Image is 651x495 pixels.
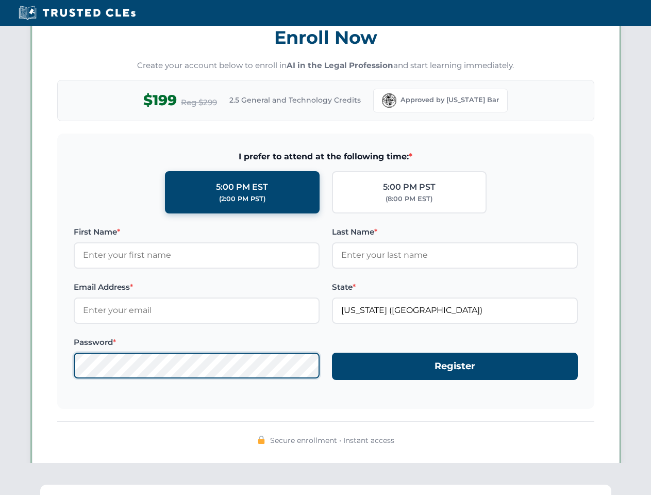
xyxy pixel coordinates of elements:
[270,435,394,446] span: Secure enrollment • Instant access
[143,89,177,112] span: $199
[257,436,265,444] img: 🔒
[386,194,432,204] div: (8:00 PM EST)
[332,242,578,268] input: Enter your last name
[74,242,320,268] input: Enter your first name
[383,180,436,194] div: 5:00 PM PST
[229,94,361,106] span: 2.5 General and Technology Credits
[216,180,268,194] div: 5:00 PM EST
[332,298,578,323] input: Florida (FL)
[57,60,594,72] p: Create your account below to enroll in and start learning immediately.
[74,281,320,293] label: Email Address
[332,281,578,293] label: State
[382,93,396,108] img: Florida Bar
[57,21,594,54] h3: Enroll Now
[74,298,320,323] input: Enter your email
[74,226,320,238] label: First Name
[181,96,217,109] span: Reg $299
[74,150,578,163] span: I prefer to attend at the following time:
[332,353,578,380] button: Register
[74,336,320,349] label: Password
[219,194,265,204] div: (2:00 PM PST)
[332,226,578,238] label: Last Name
[400,95,499,105] span: Approved by [US_STATE] Bar
[287,60,393,70] strong: AI in the Legal Profession
[15,5,139,21] img: Trusted CLEs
